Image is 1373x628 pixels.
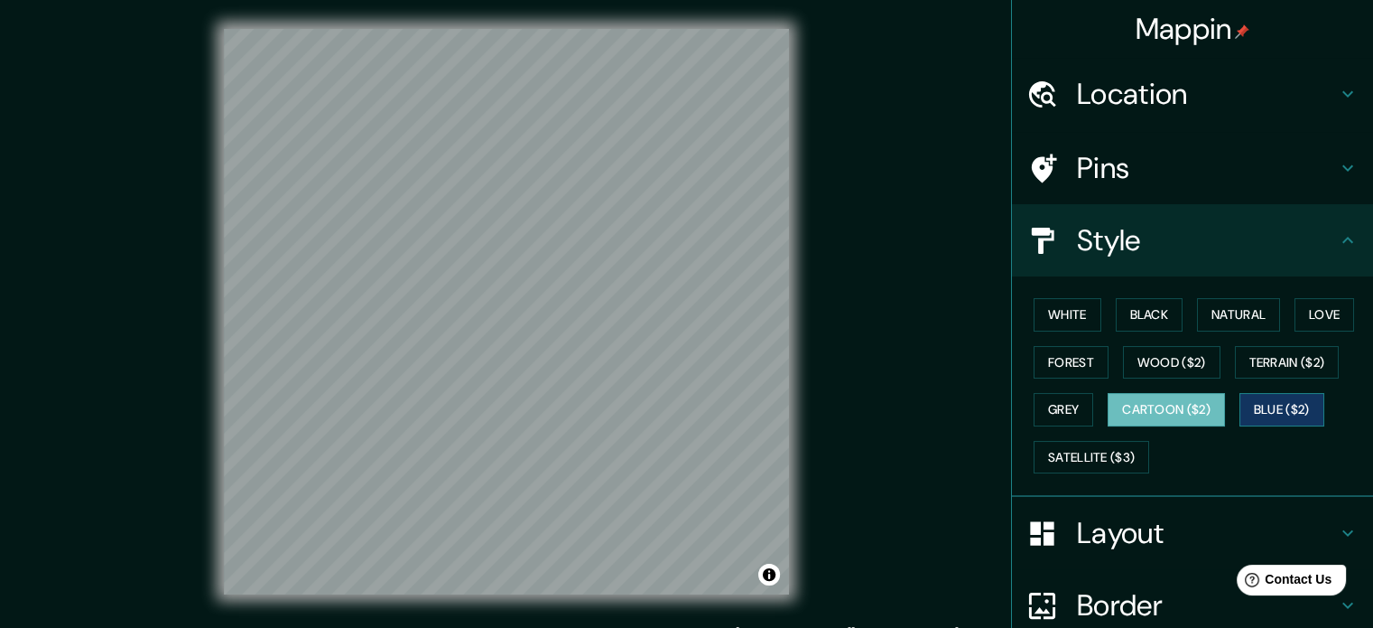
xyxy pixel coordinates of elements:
[1012,58,1373,130] div: Location
[1012,204,1373,277] div: Style
[1012,497,1373,569] div: Layout
[1077,76,1337,112] h4: Location
[1294,298,1354,332] button: Love
[1034,346,1109,380] button: Forest
[1034,441,1149,474] button: Satellite ($3)
[1077,587,1337,623] h4: Border
[1136,11,1250,47] h4: Mappin
[1123,346,1220,380] button: Wood ($2)
[1012,132,1373,204] div: Pins
[224,29,789,595] canvas: Map
[1034,393,1093,426] button: Grey
[1108,393,1225,426] button: Cartoon ($2)
[1235,24,1249,39] img: pin-icon.png
[1239,393,1324,426] button: Blue ($2)
[1077,515,1337,551] h4: Layout
[1235,346,1340,380] button: Terrain ($2)
[1212,558,1353,608] iframe: Help widget launcher
[758,564,780,586] button: Toggle attribution
[1197,298,1280,332] button: Natural
[1077,150,1337,186] h4: Pins
[1116,298,1183,332] button: Black
[1034,298,1101,332] button: White
[1077,222,1337,258] h4: Style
